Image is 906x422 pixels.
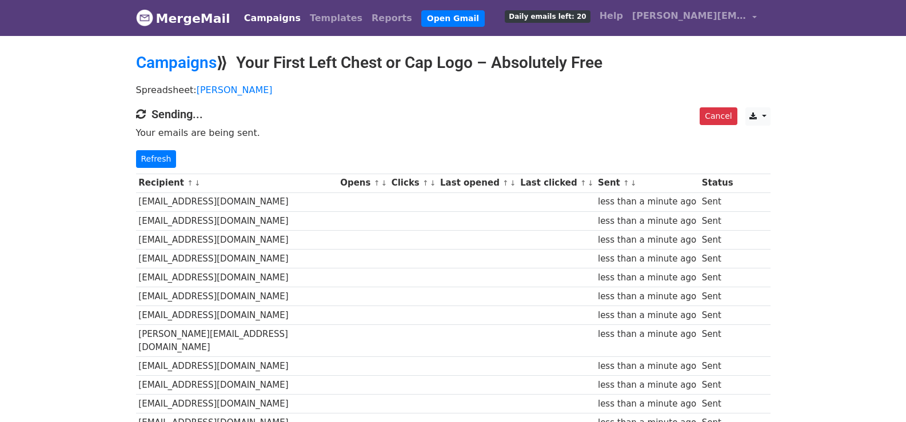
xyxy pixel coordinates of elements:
[136,356,338,375] td: [EMAIL_ADDRESS][DOMAIN_NAME]
[389,174,437,192] th: Clicks
[136,192,338,211] td: [EMAIL_ADDRESS][DOMAIN_NAME]
[595,5,628,27] a: Help
[699,325,736,357] td: Sent
[699,306,736,325] td: Sent
[136,6,230,30] a: MergeMail
[598,290,696,303] div: less than a minute ago
[598,379,696,392] div: less than a minute ago
[136,230,338,249] td: [EMAIL_ADDRESS][DOMAIN_NAME]
[367,7,417,30] a: Reports
[699,249,736,268] td: Sent
[136,306,338,325] td: [EMAIL_ADDRESS][DOMAIN_NAME]
[699,356,736,375] td: Sent
[595,174,699,192] th: Sent
[598,397,696,411] div: less than a minute ago
[136,268,338,287] td: [EMAIL_ADDRESS][DOMAIN_NAME]
[580,179,586,187] a: ↑
[305,7,367,30] a: Templates
[699,174,736,192] th: Status
[598,195,696,208] div: less than a minute ago
[421,10,485,27] a: Open Gmail
[187,179,193,187] a: ↑
[194,179,201,187] a: ↓
[700,107,737,125] a: Cancel
[699,376,736,395] td: Sent
[381,179,387,187] a: ↓
[136,53,771,73] h2: ⟫ Your First Left Chest or Cap Logo – Absolutely Free
[699,211,736,230] td: Sent
[374,179,380,187] a: ↑
[136,287,338,306] td: [EMAIL_ADDRESS][DOMAIN_NAME]
[136,84,771,96] p: Spreadsheet:
[699,192,736,211] td: Sent
[598,234,696,247] div: less than a minute ago
[632,9,747,23] span: [PERSON_NAME][EMAIL_ADDRESS][DOMAIN_NAME]
[510,179,516,187] a: ↓
[699,230,736,249] td: Sent
[505,10,590,23] span: Daily emails left: 20
[598,252,696,266] div: less than a minute ago
[598,360,696,373] div: less than a minute ago
[337,174,389,192] th: Opens
[598,309,696,322] div: less than a minute ago
[136,249,338,268] td: [EMAIL_ADDRESS][DOMAIN_NAME]
[699,395,736,413] td: Sent
[598,271,696,284] div: less than a minute ago
[136,376,338,395] td: [EMAIL_ADDRESS][DOMAIN_NAME]
[136,127,771,139] p: Your emails are being sent.
[500,5,594,27] a: Daily emails left: 20
[136,325,338,357] td: [PERSON_NAME][EMAIL_ADDRESS][DOMAIN_NAME]
[136,174,338,192] th: Recipient
[502,179,509,187] a: ↑
[623,179,629,187] a: ↑
[197,85,273,95] a: [PERSON_NAME]
[598,215,696,228] div: less than a minute ago
[136,211,338,230] td: [EMAIL_ADDRESS][DOMAIN_NAME]
[598,328,696,341] div: less than a minute ago
[699,287,736,306] td: Sent
[240,7,305,30] a: Campaigns
[430,179,436,187] a: ↓
[699,268,736,287] td: Sent
[628,5,761,31] a: [PERSON_NAME][EMAIL_ADDRESS][DOMAIN_NAME]
[422,179,429,187] a: ↑
[136,150,177,168] a: Refresh
[136,395,338,413] td: [EMAIL_ADDRESS][DOMAIN_NAME]
[136,107,771,121] h4: Sending...
[136,9,153,26] img: MergeMail logo
[437,174,517,192] th: Last opened
[136,53,217,72] a: Campaigns
[517,174,595,192] th: Last clicked
[588,179,594,187] a: ↓
[630,179,637,187] a: ↓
